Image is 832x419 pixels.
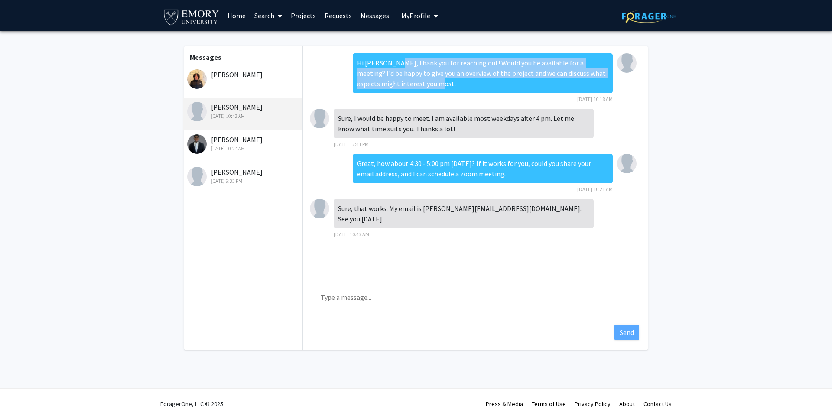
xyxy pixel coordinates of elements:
[312,283,639,322] textarea: Message
[187,134,207,154] img: Varun Veluri
[310,109,329,128] img: Shourya Soni
[356,0,393,31] a: Messages
[614,325,639,340] button: Send
[334,109,594,138] div: Sure, I would be happy to meet. I am available most weekdays after 4 pm. Let me know what time su...
[310,199,329,218] img: Shourya Soni
[619,400,635,408] a: About
[162,7,220,26] img: Emory University Logo
[6,380,37,413] iframe: Chat
[575,400,611,408] a: Privacy Policy
[643,400,672,408] a: Contact Us
[187,134,300,153] div: [PERSON_NAME]
[334,199,594,228] div: Sure, that works. My email is [PERSON_NAME][EMAIL_ADDRESS][DOMAIN_NAME]. See you [DATE].
[187,69,207,89] img: Gabriel Santiago
[622,10,676,23] img: ForagerOne Logo
[160,389,223,419] div: ForagerOne, LLC © 2025
[187,69,300,80] div: [PERSON_NAME]
[334,141,369,147] span: [DATE] 12:41 PM
[486,400,523,408] a: Press & Media
[353,53,613,93] div: Hi [PERSON_NAME], thank you for reaching out! Would you be available for a meeting? I'd be happy ...
[250,0,286,31] a: Search
[577,186,613,192] span: [DATE] 10:21 AM
[223,0,250,31] a: Home
[617,154,637,173] img: Runze Yan
[320,0,356,31] a: Requests
[187,177,300,185] div: [DATE] 6:33 PM
[187,145,300,153] div: [DATE] 10:24 AM
[577,96,613,102] span: [DATE] 10:18 AM
[617,53,637,73] img: Runze Yan
[334,231,369,237] span: [DATE] 10:43 AM
[187,167,207,186] img: Suan Jeong
[401,11,430,20] span: My Profile
[190,53,221,62] b: Messages
[187,102,300,120] div: [PERSON_NAME]
[187,167,300,185] div: [PERSON_NAME]
[286,0,320,31] a: Projects
[532,400,566,408] a: Terms of Use
[353,154,613,183] div: Great, how about 4:30 - 5:00 pm [DATE]? If it works for you, could you share your email address, ...
[187,102,207,121] img: Shourya Soni
[187,112,300,120] div: [DATE] 10:43 AM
